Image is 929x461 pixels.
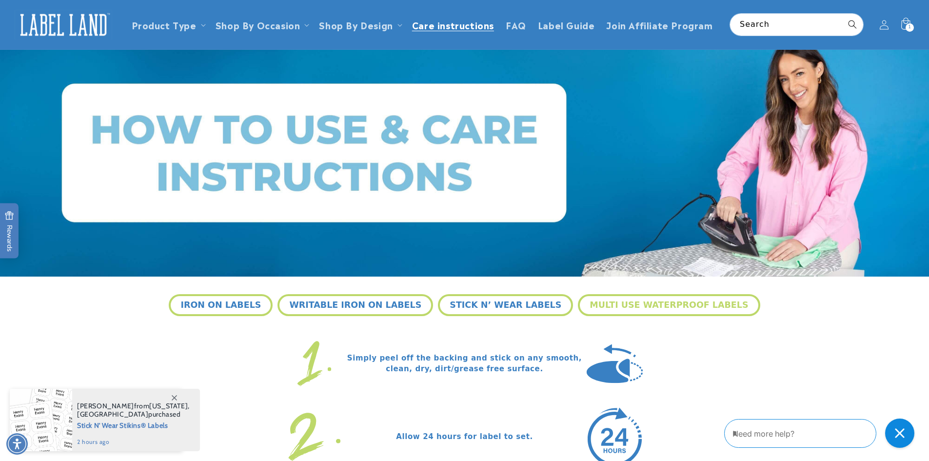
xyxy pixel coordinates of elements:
button: MULTI USE WATERPROOF LABELS [578,294,760,316]
span: Label Guide [538,19,595,30]
button: Search [842,14,863,35]
span: from , purchased [77,402,190,419]
a: Label Land [11,6,116,43]
div: Accessibility Menu [6,433,28,455]
a: Care instructions [406,13,500,36]
a: Shop By Design [319,18,393,31]
button: WRITABLE IRON ON LABELS [277,294,433,316]
span: [GEOGRAPHIC_DATA] [77,410,148,419]
span: Join Affiliate Program [606,19,712,30]
a: Label Guide [532,13,601,36]
a: FAQ [500,13,532,36]
button: IRON ON LABELS [169,294,273,316]
a: Product Type [132,18,197,31]
p: Simply peel off the backing and stick on any smooth, clean, dry, dirt/grease free surface. [344,353,585,375]
span: 2 hours ago [77,438,190,446]
span: Shop By Occasion [216,19,300,30]
img: Number 1 [284,331,344,397]
summary: Shop By Occasion [210,13,314,36]
summary: Product Type [126,13,210,36]
span: Care instructions [412,19,494,30]
iframe: Gorgias Floating Chat [724,415,919,451]
iframe: Sign Up via Text for Offers [8,383,123,412]
span: FAQ [506,19,526,30]
button: STICK N’ WEAR LABELS [438,294,573,316]
span: [US_STATE] [149,401,188,410]
span: 1 [908,23,911,32]
summary: Shop By Design [313,13,406,36]
a: Join Affiliate Program [600,13,718,36]
img: Peel off sticker [585,331,645,397]
span: Stick N' Wear Stikins® Labels [77,419,190,431]
span: Rewards [5,211,14,251]
img: Label Land [15,10,112,40]
p: Allow 24 hours for label to set. [344,431,585,442]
